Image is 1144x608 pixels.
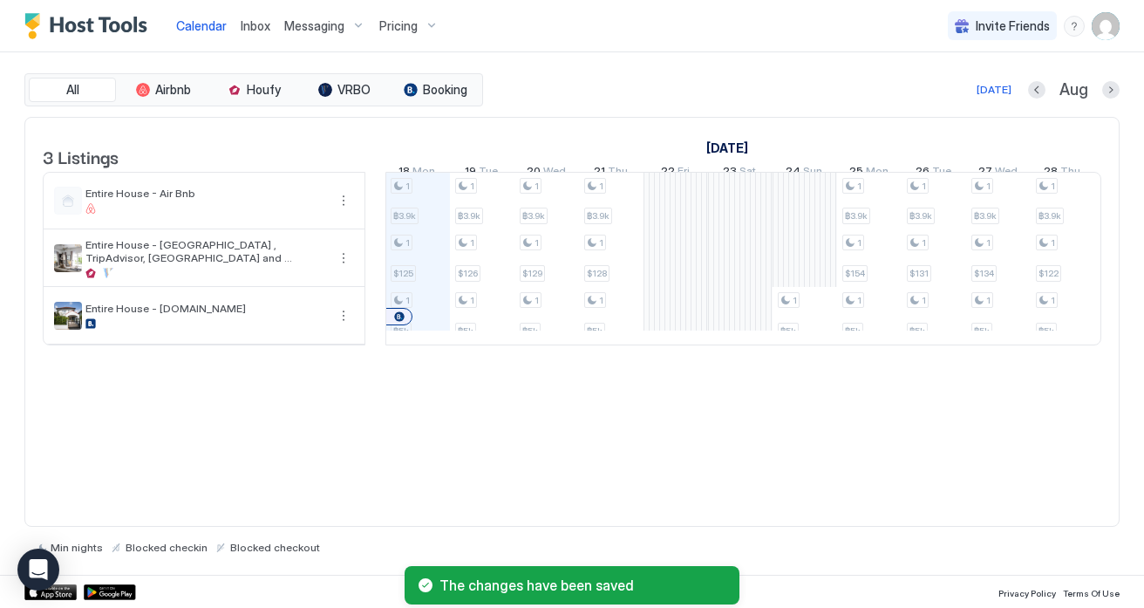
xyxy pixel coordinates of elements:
[661,164,675,182] span: 22
[786,164,800,182] span: 24
[241,17,270,35] a: Inbox
[470,237,474,249] span: 1
[24,13,155,39] a: Host Tools Logo
[423,82,467,98] span: Booking
[535,295,539,306] span: 1
[974,268,994,279] span: $134
[176,18,227,33] span: Calendar
[66,82,79,98] span: All
[337,82,371,98] span: VRBO
[723,164,737,182] span: 23
[781,161,827,186] a: August 24, 2025
[405,237,410,249] span: 1
[974,210,997,222] span: ฿3.9k
[974,79,1014,100] button: [DATE]
[51,541,103,554] span: Min nights
[1102,81,1120,99] button: Next month
[405,295,410,306] span: 1
[412,164,435,182] span: Mon
[85,302,326,315] span: Entire House - [DOMAIN_NAME]
[976,18,1050,34] span: Invite Friends
[587,325,603,337] span: ฿5k
[333,190,354,211] div: menu
[922,237,926,249] span: 1
[29,78,116,102] button: All
[522,210,545,222] span: ฿3.9k
[54,302,82,330] div: listing image
[1051,237,1055,249] span: 1
[522,268,542,279] span: $129
[210,78,297,102] button: Houfy
[479,164,498,182] span: Tue
[458,325,473,337] span: ฿5k
[247,82,281,98] span: Houfy
[392,78,479,102] button: Booking
[594,164,605,182] span: 21
[458,268,478,279] span: $126
[333,305,354,326] button: More options
[849,164,863,182] span: 25
[333,305,354,326] div: menu
[803,164,822,182] span: Sun
[1038,325,1054,337] span: ฿5k
[909,325,925,337] span: ฿5k
[978,164,992,182] span: 27
[857,181,861,192] span: 1
[702,135,752,161] a: August 3, 2025
[543,164,566,182] span: Wed
[394,161,439,186] a: August 18, 2025
[599,181,603,192] span: 1
[522,161,570,186] a: August 20, 2025
[1044,164,1058,182] span: 28
[535,237,539,249] span: 1
[24,73,483,106] div: tab-group
[1092,12,1120,40] div: User profile
[398,164,410,182] span: 18
[119,78,207,102] button: Airbnb
[986,295,991,306] span: 1
[845,325,861,337] span: ฿5k
[1038,268,1059,279] span: $122
[780,325,796,337] span: ฿5k
[857,237,861,249] span: 1
[857,295,861,306] span: 1
[1059,80,1088,100] span: Aug
[977,82,1011,98] div: [DATE]
[974,325,990,337] span: ฿5k
[678,164,690,182] span: Fri
[1051,181,1055,192] span: 1
[470,181,474,192] span: 1
[470,295,474,306] span: 1
[845,210,868,222] span: ฿3.9k
[126,541,208,554] span: Blocked checkin
[587,210,609,222] span: ฿3.9k
[284,18,344,34] span: Messaging
[657,161,694,186] a: August 22, 2025
[460,161,502,186] a: August 19, 2025
[176,17,227,35] a: Calendar
[155,82,191,98] span: Airbnb
[1064,16,1085,37] div: menu
[54,244,82,272] div: listing image
[230,541,320,554] span: Blocked checkout
[922,295,926,306] span: 1
[932,164,951,182] span: Tue
[301,78,388,102] button: VRBO
[608,164,628,182] span: Thu
[909,210,932,222] span: ฿3.9k
[986,237,991,249] span: 1
[85,238,326,264] span: Entire House - [GEOGRAPHIC_DATA] , TripAdvisor, [GEOGRAPHIC_DATA] and [GEOGRAPHIC_DATA]
[43,143,119,169] span: 3 Listings
[1060,164,1080,182] span: Thu
[1028,81,1045,99] button: Previous month
[1038,210,1061,222] span: ฿3.9k
[465,164,476,182] span: 19
[379,18,418,34] span: Pricing
[793,295,797,306] span: 1
[986,181,991,192] span: 1
[522,325,538,337] span: ฿5k
[845,161,893,186] a: August 25, 2025
[599,295,603,306] span: 1
[535,181,539,192] span: 1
